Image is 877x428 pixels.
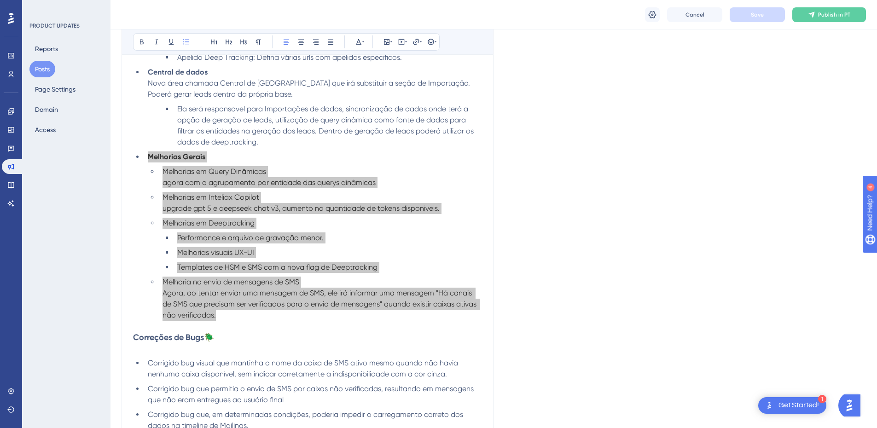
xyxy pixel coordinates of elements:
[685,11,704,18] span: Cancel
[163,278,299,286] span: Melhoria no envio de mensagens de SMS
[22,2,58,13] span: Need Help?
[818,11,850,18] span: Publish in PT
[163,167,266,176] span: Melhorias em Query Dinâmicas
[133,332,204,342] strong: Correções de Bugs
[751,11,764,18] span: Save
[163,193,259,202] span: Melhorias em Inteliax Copilot
[177,263,378,272] span: Templates de HSM e SMS com a nova flag de Deeptracking
[764,400,775,411] img: launcher-image-alternative-text
[730,7,785,22] button: Save
[667,7,722,22] button: Cancel
[163,204,440,213] span: upgrade gpt 5 e deepseek chat v3, aumento na quantidade de tokens disponiveis.
[163,289,478,319] span: Agora, ao tentar enviar uma mensagem de SMS, ele irá informar uma mensagem "Há canais de SMS que ...
[29,61,55,77] button: Posts
[163,178,376,187] span: agora com o agrupamento por entidade das querys dinâmicas
[838,392,866,419] iframe: UserGuiding AI Assistant Launcher
[177,104,476,146] span: Ela será responsavel para Importações de dados, sincronização de dados onde terá a opção de geraç...
[29,40,64,57] button: Reports
[177,53,402,62] span: Apelido Deep Tracking: Defina várias urls com apelidos especificos.
[148,152,205,161] strong: Melhorias Gerais
[792,7,866,22] button: Publish in PT
[818,395,826,403] div: 1
[758,397,826,414] div: Open Get Started! checklist, remaining modules: 1
[148,359,460,378] span: Corrigido bug visual que mantinha o nome da caixa de SMS ativo mesmo quando não havia nenhuma cai...
[177,233,324,242] span: Performance e arquivo de gravação menor.
[29,121,61,138] button: Access
[163,219,255,227] span: Melhorias em Deeptracking
[148,79,472,98] span: Nova área chamada Central de [GEOGRAPHIC_DATA] que irá substituir a seção de Importação. Poderá g...
[29,101,64,118] button: Domain
[778,400,819,411] div: Get Started!
[204,332,214,342] span: 🪲
[148,68,208,76] strong: Central de dados
[29,81,81,98] button: Page Settings
[148,384,476,404] span: Corrigido bug que permitia o envio de SMS por caixas não verificadas, resultando em mensagens que...
[64,5,67,12] div: 4
[29,22,80,29] div: PRODUCT UPDATES
[177,248,254,257] span: Melhorias visuais UX-UI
